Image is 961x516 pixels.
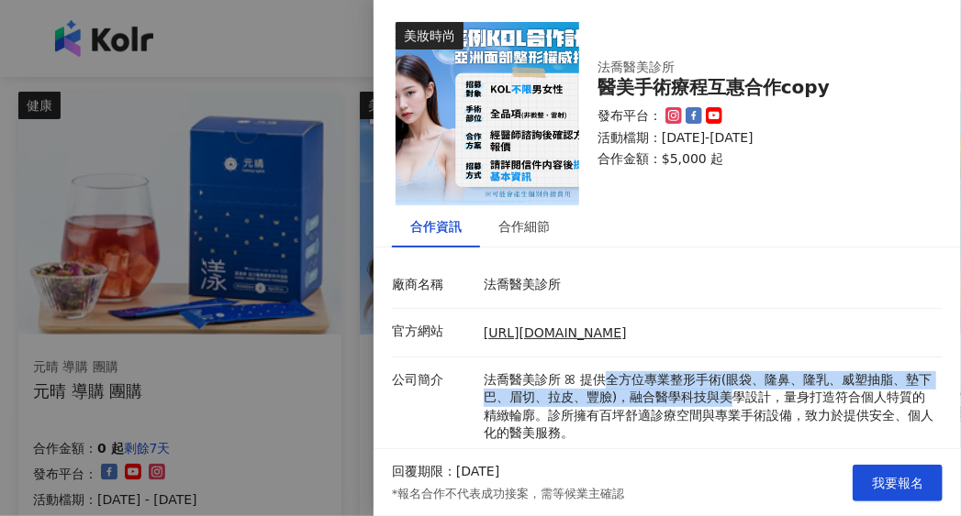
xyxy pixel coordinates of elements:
div: 法喬醫美診所 [598,59,891,77]
span: 我要報名 [872,476,923,490]
p: 法喬醫美診所 [484,276,933,294]
p: 活動檔期：[DATE]-[DATE] [598,129,921,148]
div: 合作細節 [498,216,550,236]
p: 回覆期限：[DATE] [392,463,499,481]
p: 發布平台： [598,107,662,126]
div: 美妝時尚 [396,22,464,49]
div: 醫美手術療程互惠合作copy [598,77,921,98]
p: 合作金額： $5,000 起 [598,150,921,169]
img: 眼袋、隆鼻、隆乳、抽脂、墊下巴 [396,22,579,205]
p: 官方網站 [392,323,475,341]
button: 我要報名 [853,465,943,501]
a: [URL][DOMAIN_NAME] [484,325,627,340]
p: 公司簡介 [392,371,475,390]
p: *報名合作不代表成功接案，需等候業主確認 [392,486,625,502]
div: 合作資訊 [410,216,462,236]
p: 廠商名稱 [392,276,475,294]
